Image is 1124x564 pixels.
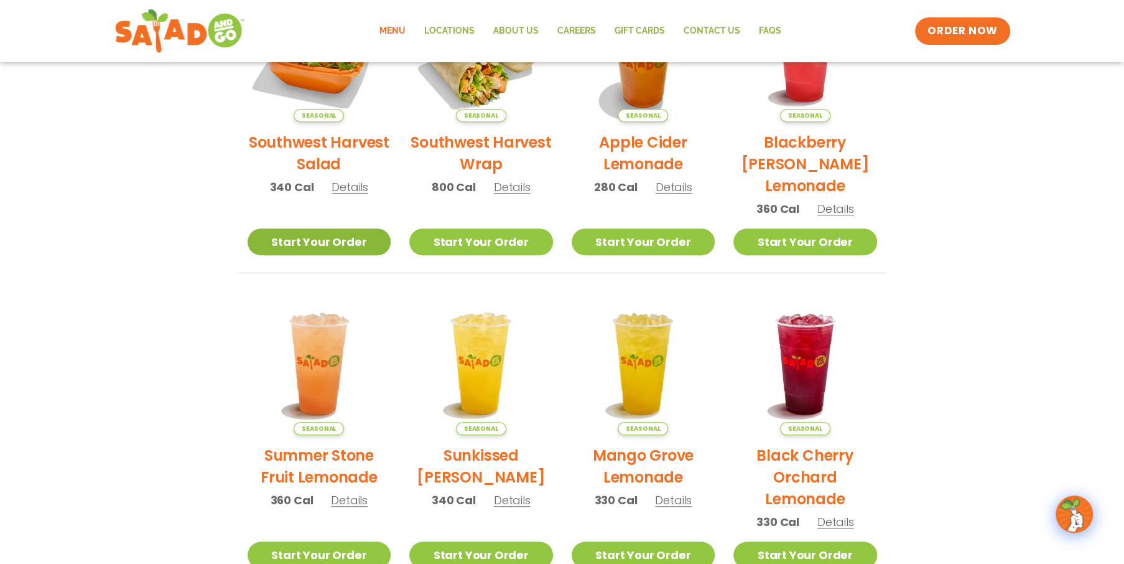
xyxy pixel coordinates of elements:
[456,422,506,435] span: Seasonal
[756,200,799,217] span: 360 Cal
[817,201,854,217] span: Details
[494,179,531,195] span: Details
[750,17,791,45] a: FAQs
[456,109,506,122] span: Seasonal
[618,109,668,122] span: Seasonal
[817,514,854,530] span: Details
[409,292,553,436] img: Product photo for Sunkissed Yuzu Lemonade
[733,444,877,510] h2: Black Cherry Orchard Lemonade
[605,17,674,45] a: GIFT CARDS
[484,17,548,45] a: About Us
[572,228,715,255] a: Start Your Order
[756,514,799,530] span: 330 Cal
[415,17,484,45] a: Locations
[595,492,638,509] span: 330 Cal
[674,17,750,45] a: Contact Us
[494,492,531,508] span: Details
[733,131,877,197] h2: Blackberry [PERSON_NAME] Lemonade
[656,179,692,195] span: Details
[927,24,997,39] span: ORDER NOW
[409,444,553,488] h2: Sunkissed [PERSON_NAME]
[332,179,368,195] span: Details
[572,131,715,175] h2: Apple Cider Lemonade
[572,292,715,436] img: Product photo for Mango Grove Lemonade
[409,131,553,175] h2: Southwest Harvest Wrap
[733,228,877,255] a: Start Your Order
[594,179,638,195] span: 280 Cal
[294,422,344,435] span: Seasonal
[114,6,246,56] img: new-SAG-logo-768×292
[655,492,692,508] span: Details
[248,444,391,488] h2: Summer Stone Fruit Lemonade
[331,492,368,508] span: Details
[915,17,1010,45] a: ORDER NOW
[1057,497,1092,532] img: wpChatIcon
[572,444,715,488] h2: Mango Grove Lemonade
[618,422,668,435] span: Seasonal
[294,109,344,122] span: Seasonal
[432,179,476,195] span: 800 Cal
[248,228,391,255] a: Start Your Order
[248,292,391,436] img: Product photo for Summer Stone Fruit Lemonade
[270,179,314,195] span: 340 Cal
[248,131,391,175] h2: Southwest Harvest Salad
[370,17,791,45] nav: Menu
[733,292,877,436] img: Product photo for Black Cherry Orchard Lemonade
[548,17,605,45] a: Careers
[409,228,553,255] a: Start Your Order
[271,492,314,509] span: 360 Cal
[370,17,415,45] a: Menu
[780,422,830,435] span: Seasonal
[780,109,830,122] span: Seasonal
[432,492,476,509] span: 340 Cal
